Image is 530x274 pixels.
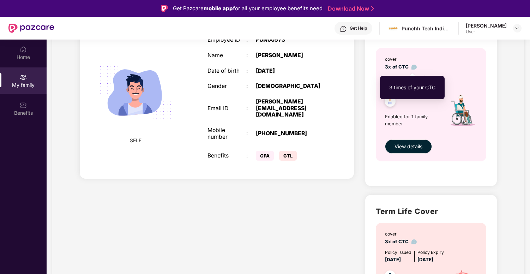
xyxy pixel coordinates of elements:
div: : [246,52,256,59]
span: GTL [279,151,297,161]
div: Punchh Tech India Pvt Ltd (A PAR Technology Company) [402,25,451,32]
div: [DATE] [256,68,324,75]
div: : [246,68,256,75]
img: Stroke [371,5,374,12]
img: images.jpg [388,23,398,34]
img: svg+xml;base64,PHN2ZyBpZD0iSG9tZSIgeG1sbnM9Imh0dHA6Ly93d3cudzMub3JnLzIwMDAvc3ZnIiB3aWR0aD0iMjAiIG... [20,46,27,53]
span: View details [395,143,422,150]
div: Date of birth [207,68,246,75]
div: : [246,37,256,43]
div: Policy issued [385,249,411,256]
div: : [246,83,256,90]
div: Email ID [207,105,246,112]
div: [PERSON_NAME][EMAIL_ADDRESS][DOMAIN_NAME] [256,99,324,118]
img: svg+xml;base64,PHN2ZyBpZD0iQmVuZWZpdHMiIHhtbG5zPSJodHRwOi8vd3d3LnczLm9yZy8yMDAwL3N2ZyIgd2lkdGg9Ij... [20,102,27,109]
img: svg+xml;base64,PHN2ZyBpZD0iRHJvcGRvd24tMzJ4MzIiIHhtbG5zPSJodHRwOi8vd3d3LnczLm9yZy8yMDAwL3N2ZyIgd2... [514,25,520,31]
img: New Pazcare Logo [8,24,54,33]
button: View details [385,139,432,154]
span: Enabled for 1 family member [385,113,439,127]
img: Logo [161,5,168,12]
div: 3 times of your CTC [384,79,441,96]
a: Download Now [328,5,372,12]
img: svg+xml;base64,PHN2ZyB4bWxucz0iaHR0cDovL3d3dy53My5vcmcvMjAwMC9zdmciIHdpZHRoPSI0OC45NDMiIGhlaWdodD... [381,94,399,111]
div: Get Pazcare for all your employee benefits need [173,4,323,13]
div: [PERSON_NAME] [256,52,324,59]
span: 3x of CTC [385,64,417,70]
div: Policy Expiry [417,249,444,256]
span: 3x of CTC [385,239,417,244]
div: Mobile number [207,127,246,140]
h2: Term Life Cover [376,205,486,217]
img: svg+xml;base64,PHN2ZyB4bWxucz0iaHR0cDovL3d3dy53My5vcmcvMjAwMC9zdmciIHdpZHRoPSIyMjQiIGhlaWdodD0iMT... [91,48,180,137]
div: [PERSON_NAME] [466,22,507,29]
div: Gender [207,83,246,90]
span: GPA [256,151,274,161]
div: cover [385,56,417,62]
div: [DEMOGRAPHIC_DATA] [256,83,324,90]
div: User [466,29,507,35]
div: : [246,105,256,112]
div: : [246,130,256,137]
img: icon [440,89,484,136]
div: Get Help [350,25,367,31]
img: info [411,65,417,70]
div: [PHONE_NUMBER] [256,130,324,137]
img: svg+xml;base64,PHN2ZyBpZD0iSGVscC0zMngzMiIgeG1sbnM9Imh0dHA6Ly93d3cudzMub3JnLzIwMDAvc3ZnIiB3aWR0aD... [340,25,347,32]
div: Name [207,52,246,59]
span: [DATE] [417,257,433,262]
img: svg+xml;base64,PHN2ZyB3aWR0aD0iMjAiIGhlaWdodD0iMjAiIHZpZXdCb3g9IjAgMCAyMCAyMCIgZmlsbD0ibm9uZSIgeG... [20,74,27,81]
div: PUN00573 [256,37,324,43]
div: cover [385,231,417,237]
div: Employee ID [207,37,246,43]
strong: mobile app [204,5,233,12]
img: info [411,239,417,245]
div: : [246,153,256,159]
span: SELF [130,137,141,144]
div: Benefits [207,153,246,159]
span: [DATE] [385,257,401,262]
